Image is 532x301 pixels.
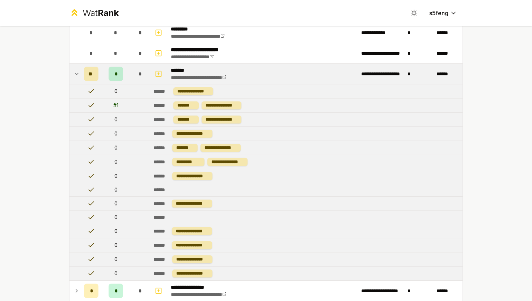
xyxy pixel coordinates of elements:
[101,183,130,196] td: 0
[423,7,463,20] button: s5feng
[98,8,119,18] span: Rank
[101,155,130,169] td: 0
[101,169,130,183] td: 0
[69,7,119,19] a: WatRank
[101,113,130,126] td: 0
[101,224,130,238] td: 0
[429,9,448,17] span: s5feng
[113,102,118,109] div: # 1
[101,267,130,280] td: 0
[83,7,119,19] div: Wat
[101,252,130,266] td: 0
[101,141,130,155] td: 0
[101,197,130,210] td: 0
[101,127,130,141] td: 0
[101,84,130,98] td: 0
[101,211,130,224] td: 0
[101,238,130,252] td: 0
